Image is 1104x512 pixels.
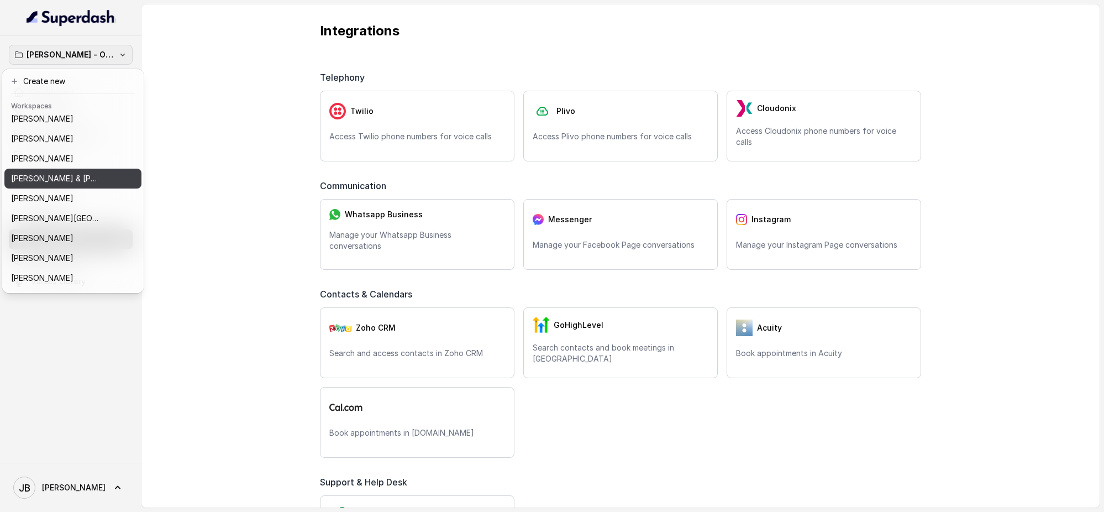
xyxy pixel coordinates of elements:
[11,172,99,185] p: [PERSON_NAME] & [PERSON_NAME]
[11,132,73,145] p: [PERSON_NAME]
[9,45,133,65] button: [PERSON_NAME] - ON HOLD
[11,192,73,205] p: [PERSON_NAME]
[11,212,99,225] p: [PERSON_NAME][GEOGRAPHIC_DATA]
[11,152,73,165] p: [PERSON_NAME]
[11,252,73,265] p: [PERSON_NAME]
[11,271,73,285] p: [PERSON_NAME]
[4,71,141,91] button: Create new
[11,112,73,126] p: [PERSON_NAME]
[11,232,73,245] p: [PERSON_NAME]
[2,69,144,293] div: [PERSON_NAME] - ON HOLD
[27,48,115,61] p: [PERSON_NAME] - ON HOLD
[4,96,141,114] header: Workspaces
